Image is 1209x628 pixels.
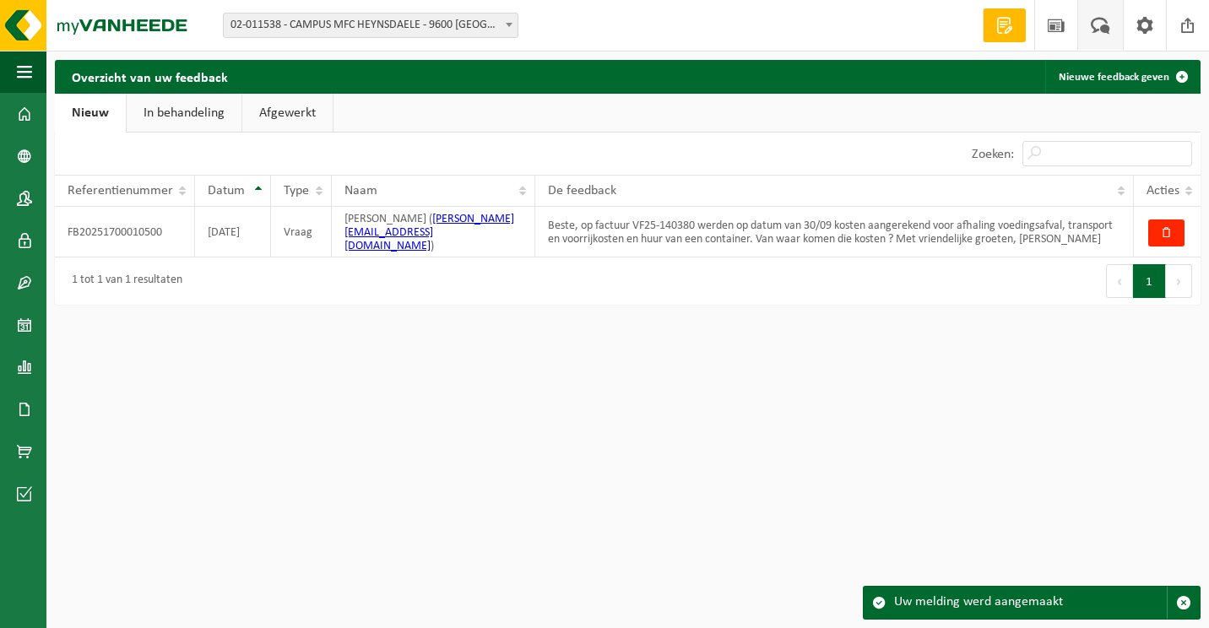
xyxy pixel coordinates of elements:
a: [PERSON_NAME][EMAIL_ADDRESS][DOMAIN_NAME] [344,213,514,252]
a: Afgewerkt [242,94,333,133]
span: De feedback [548,184,616,198]
label: Zoeken: [972,148,1014,161]
button: Next [1166,264,1192,298]
td: Vraag [271,207,332,257]
a: Nieuwe feedback geven [1045,60,1199,94]
td: [DATE] [195,207,271,257]
div: 1 tot 1 van 1 resultaten [63,266,182,296]
span: 02-011538 - CAMPUS MFC HEYNSDAELE - 9600 RONSE, EISDALE 1 [224,14,518,37]
button: Previous [1106,264,1133,298]
td: FB20251700010500 [55,207,195,257]
span: Type [284,184,309,198]
div: Uw melding werd aangemaakt [894,587,1167,619]
a: In behandeling [127,94,241,133]
td: Beste, op factuur VF25-140380 werden op datum van 30/09 kosten aangerekend voor afhaling voedings... [535,207,1134,257]
span: 02-011538 - CAMPUS MFC HEYNSDAELE - 9600 RONSE, EISDALE 1 [223,13,518,38]
button: 1 [1133,264,1166,298]
td: [PERSON_NAME] ( ) [332,207,535,257]
a: Nieuw [55,94,126,133]
span: Naam [344,184,377,198]
span: Acties [1147,184,1179,198]
h2: Overzicht van uw feedback [55,60,245,93]
span: Datum [208,184,245,198]
span: Referentienummer [68,184,173,198]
